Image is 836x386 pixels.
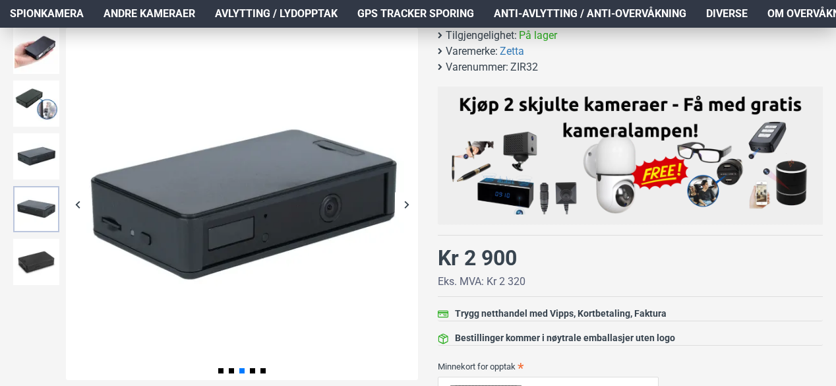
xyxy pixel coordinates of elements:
span: Go to slide 1 [218,368,224,373]
span: Spionkamera [10,6,84,22]
span: Andre kameraer [104,6,195,22]
span: Diverse [706,6,748,22]
b: Varemerke: [446,44,498,59]
span: Go to slide 3 [239,368,245,373]
label: Minnekort for opptak [438,356,823,377]
div: Previous slide [66,193,89,216]
img: Zetta ZIR32 - Mini nattkamera med 180 dager batterilevetid - SpyGadgets.no [66,28,418,380]
b: Tilgjengelighet: [446,28,517,44]
b: Varenummer: [446,59,508,75]
span: Go to slide 5 [260,368,266,373]
span: GPS Tracker Sporing [357,6,474,22]
span: Avlytting / Lydopptak [215,6,338,22]
span: Anti-avlytting / Anti-overvåkning [494,6,686,22]
img: Zetta ZIR32 - Mini nattkamera med 180 dager batterilevetid - SpyGadgets.no [13,133,59,179]
div: Kr 2 900 [438,242,517,274]
div: Next slide [395,193,418,216]
span: Go to slide 2 [229,368,234,373]
img: Zetta ZIR32 - Mini nattkamera med 180 dager batterilevetid - SpyGadgets.no [13,186,59,232]
div: Trygg netthandel med Vipps, Kortbetaling, Faktura [455,307,667,321]
img: Zetta ZIR32 - Mini nattkamera med 180 dager batterilevetid - SpyGadgets.no [13,28,59,74]
span: På lager [519,28,557,44]
span: ZIR32 [510,59,538,75]
img: Kjøp 2 skjulte kameraer – Få med gratis kameralampe! [448,93,813,214]
img: Zetta ZIR32 - Mini nattkamera med 180 dager batterilevetid - SpyGadgets.no [13,80,59,127]
a: Zetta [500,44,524,59]
img: Zetta ZIR32 - Mini nattkamera med 180 dager batterilevetid - SpyGadgets.no [13,239,59,285]
span: Go to slide 4 [250,368,255,373]
div: Bestillinger kommer i nøytrale emballasjer uten logo [455,331,675,345]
